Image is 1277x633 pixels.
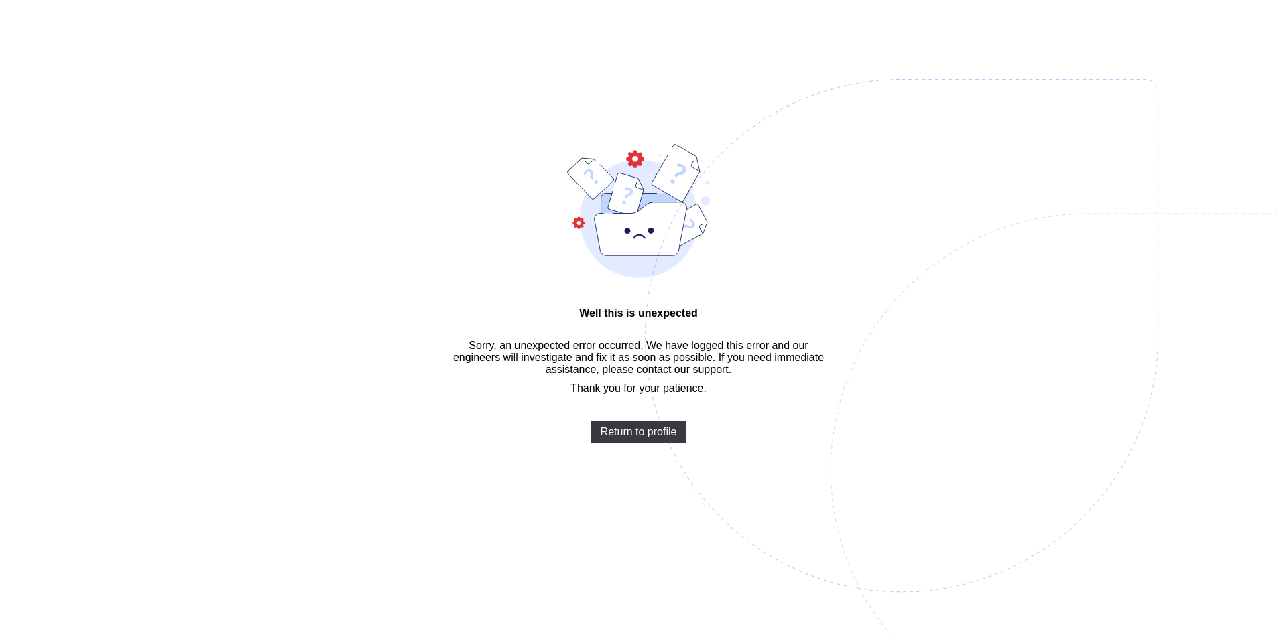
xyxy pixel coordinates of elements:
[601,426,677,438] span: Return to profile
[447,307,831,320] span: Well this is unexpected
[567,144,710,278] img: error-bound.9d27ae2af7d8ffd69f21ced9f822e0fd.svg
[570,382,707,394] span: Thank you for your patience.
[447,340,831,376] span: Sorry, an unexpected error occurred. We have logged this error and our engineers will investigate...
